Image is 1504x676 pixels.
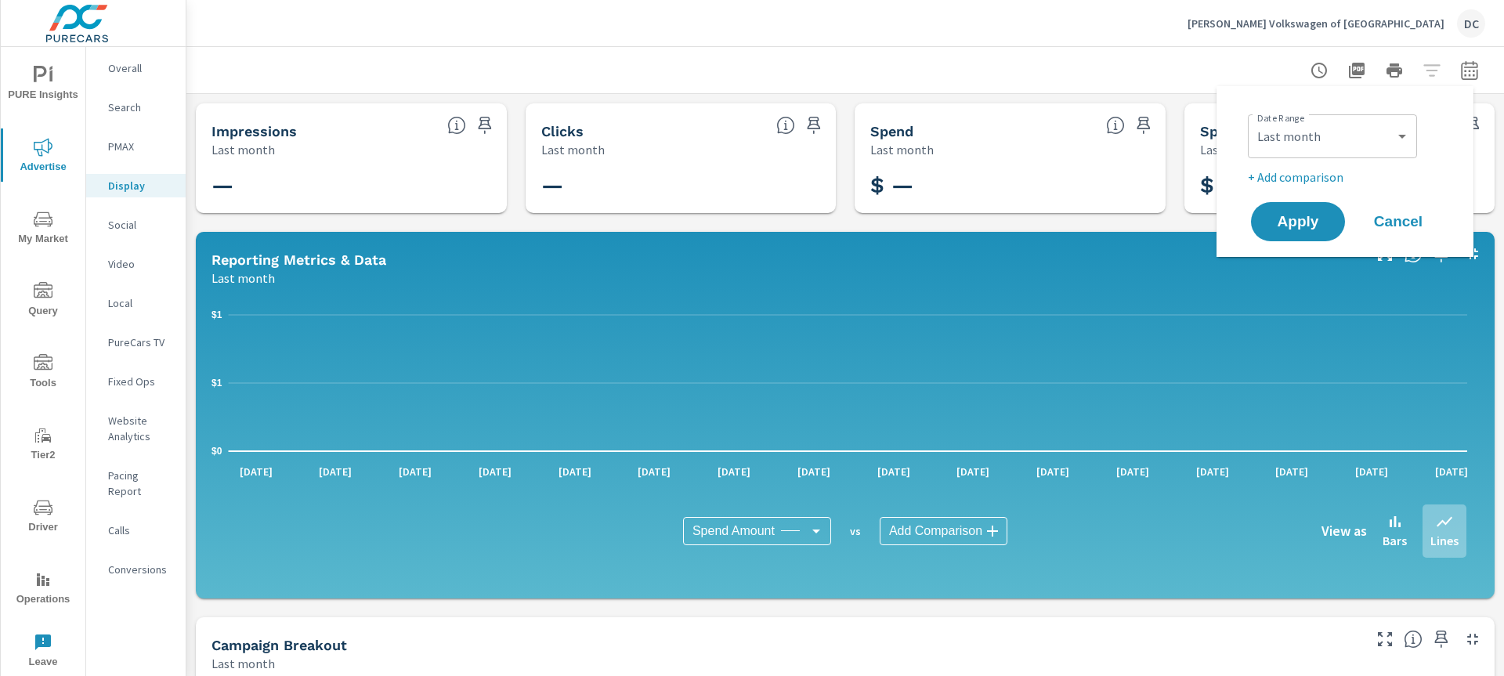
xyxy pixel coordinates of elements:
p: PureCars TV [108,334,173,350]
h5: Spend Per Unit Sold [1200,123,1341,139]
p: Last month [211,654,275,673]
button: Cancel [1351,202,1445,241]
p: Video [108,256,173,272]
div: Social [86,213,186,237]
span: Save this to your personalized report [1429,627,1454,652]
p: [DATE] [1105,464,1160,479]
p: Last month [1200,140,1264,159]
div: Add Comparison [880,517,1007,545]
p: Bars [1383,531,1407,550]
p: PMAX [108,139,173,154]
span: Add Comparison [889,523,982,539]
p: Pacing Report [108,468,173,499]
div: Video [86,252,186,276]
span: Cancel [1367,215,1430,229]
p: [DATE] [468,464,522,479]
h3: $ — [870,172,1150,199]
span: Tools [5,354,81,392]
text: $0 [211,446,222,457]
p: Display [108,178,173,193]
p: [DATE] [1344,464,1399,479]
p: [DATE] [627,464,681,479]
h5: Spend [870,123,913,139]
h3: $ — [1200,172,1480,199]
div: PureCars TV [86,331,186,354]
p: Last month [211,269,275,287]
p: Local [108,295,173,311]
p: Last month [541,140,605,159]
div: PMAX [86,135,186,158]
p: Search [108,99,173,115]
div: Fixed Ops [86,370,186,393]
span: Save this to your personalized report [1131,113,1156,138]
div: Spend Amount [683,517,831,545]
h3: — [541,172,821,199]
span: My Market [5,210,81,248]
p: Fixed Ops [108,374,173,389]
p: [DATE] [1424,464,1479,479]
div: Overall [86,56,186,80]
span: Save this to your personalized report [472,113,497,138]
div: Search [86,96,186,119]
p: [DATE] [707,464,761,479]
p: [DATE] [1185,464,1240,479]
p: [DATE] [388,464,443,479]
p: Overall [108,60,173,76]
span: Tier2 [5,426,81,465]
button: "Export Report to PDF" [1341,55,1372,86]
p: [DATE] [945,464,1000,479]
p: + Add comparison [1248,168,1448,186]
p: Social [108,217,173,233]
span: PURE Insights [5,66,81,104]
div: DC [1457,9,1485,38]
div: Local [86,291,186,315]
p: Lines [1430,531,1459,550]
h3: — [211,172,491,199]
p: [DATE] [786,464,841,479]
h6: View as [1321,523,1367,539]
div: Conversions [86,558,186,581]
span: Apply [1267,215,1329,229]
p: [PERSON_NAME] Volkswagen of [GEOGRAPHIC_DATA] [1188,16,1444,31]
span: The number of times an ad was clicked by a consumer. [776,116,795,135]
span: The amount of money spent on advertising during the period. [1106,116,1125,135]
p: vs [831,524,880,538]
div: Website Analytics [86,409,186,448]
button: Make Fullscreen [1372,627,1397,652]
p: Calls [108,522,173,538]
div: Calls [86,519,186,542]
text: $1 [211,309,222,320]
p: [DATE] [866,464,921,479]
span: Operations [5,570,81,609]
div: Pacing Report [86,464,186,503]
p: [DATE] [308,464,363,479]
text: $1 [211,378,222,389]
h5: Campaign Breakout [211,637,347,653]
span: Driver [5,498,81,537]
p: [DATE] [1025,464,1080,479]
span: The number of times an ad was shown on your behalf. [447,116,466,135]
p: Last month [211,140,275,159]
span: Spend Amount [692,523,775,539]
span: Advertise [5,138,81,176]
p: [DATE] [1264,464,1319,479]
span: This is a summary of Display performance results by campaign. Each column can be sorted. [1404,630,1423,649]
span: Save this to your personalized report [801,113,826,138]
p: Last month [870,140,934,159]
button: Minimize Widget [1460,627,1485,652]
p: Website Analytics [108,413,173,444]
div: Display [86,174,186,197]
button: Apply [1251,202,1345,241]
h5: Reporting Metrics & Data [211,251,386,268]
h5: Impressions [211,123,297,139]
button: Print Report [1379,55,1410,86]
p: [DATE] [548,464,602,479]
button: Select Date Range [1454,55,1485,86]
h5: Clicks [541,123,584,139]
span: Query [5,282,81,320]
p: [DATE] [229,464,284,479]
p: Conversions [108,562,173,577]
